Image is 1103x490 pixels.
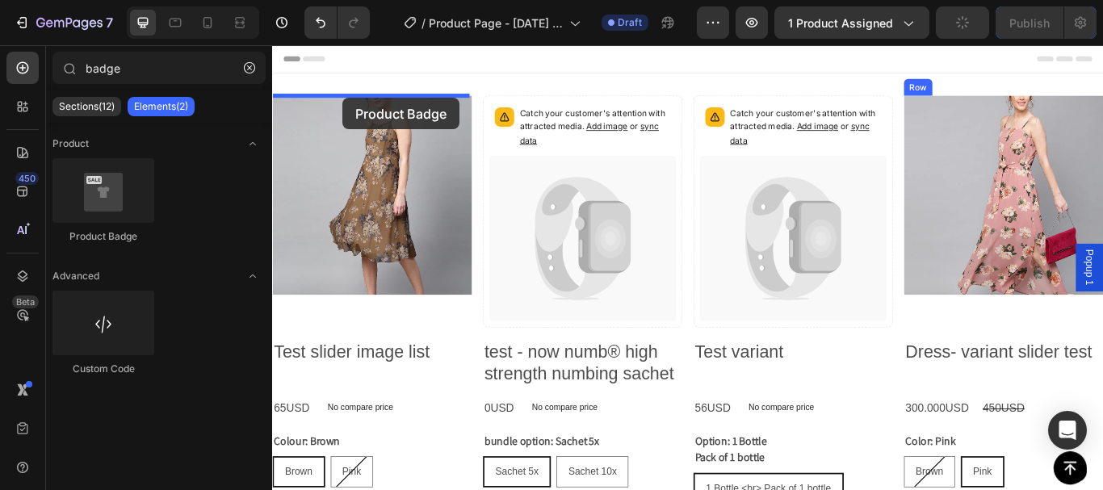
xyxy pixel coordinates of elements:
span: 1 product assigned [788,15,893,31]
p: Elements(2) [134,100,188,113]
span: Product Page - [DATE] 14:20:35 [429,15,563,31]
span: / [421,15,426,31]
div: Undo/Redo [304,6,370,39]
div: Beta [12,295,39,308]
span: Draft [618,15,642,30]
span: Toggle open [240,263,266,289]
button: 1 product assigned [774,6,929,39]
div: Publish [1009,15,1050,31]
p: Sections(12) [59,100,115,113]
span: Advanced [52,269,99,283]
button: Publish [996,6,1063,39]
button: 7 [6,6,120,39]
span: Popup 1 [945,238,961,280]
span: Toggle open [240,131,266,157]
div: Open Intercom Messenger [1048,411,1087,450]
p: 7 [106,13,113,32]
div: Product Badge [52,229,154,244]
iframe: To enrich screen reader interactions, please activate Accessibility in Grammarly extension settings [272,45,1103,490]
span: Product [52,136,89,151]
input: Search Sections & Elements [52,52,266,84]
div: 450 [15,172,39,185]
div: Custom Code [52,362,154,376]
